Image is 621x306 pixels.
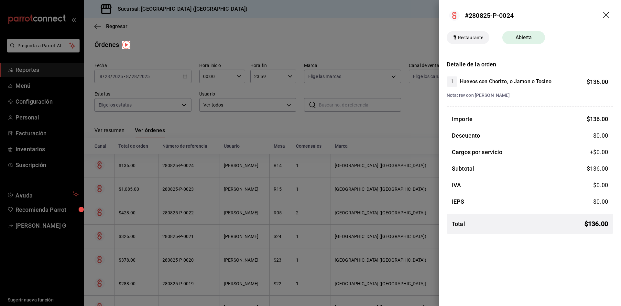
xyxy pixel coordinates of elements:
[587,165,608,172] span: $ 136.00
[590,148,608,156] span: +$ 0.00
[593,182,608,188] span: $ 0.00
[452,197,464,206] h3: IEPS
[452,181,461,189] h3: IVA
[452,131,480,140] h3: Descuento
[122,41,130,49] img: Tooltip marker
[452,115,473,123] h3: Importe
[460,78,551,85] h4: Huevos con Chorizo, o Jamon o Tocino
[603,12,611,19] button: drag
[593,198,608,205] span: $ 0.00
[447,78,457,85] span: 1
[465,11,514,20] div: #280825-P-0024
[512,34,536,41] span: Abierta
[592,131,608,140] span: -$0.00
[452,148,503,156] h3: Cargos por servicio
[587,116,608,122] span: $ 136.00
[452,220,465,228] h3: Total
[447,60,613,69] h3: Detalle de la orden
[584,219,608,229] span: $ 136.00
[452,164,474,173] h3: Subtotal
[455,34,486,41] span: Restaurante
[587,78,608,85] span: $ 136.00
[447,93,510,98] span: Nota: rev con [PERSON_NAME]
